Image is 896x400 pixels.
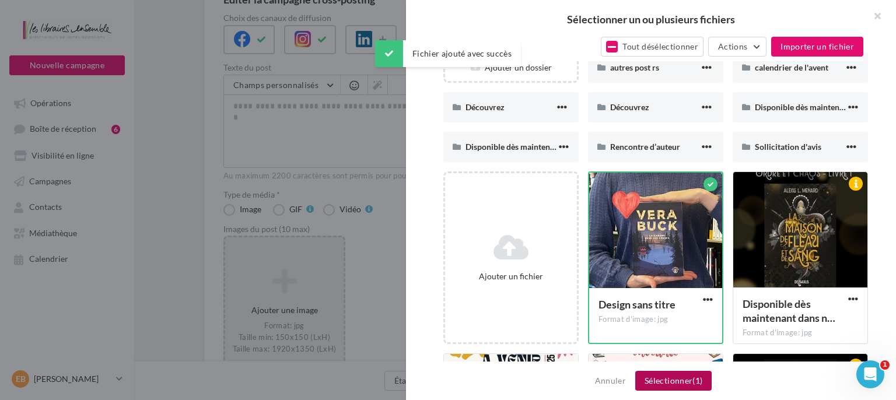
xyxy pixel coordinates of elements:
[601,37,703,57] button: Tout désélectionner
[880,360,890,370] span: 1
[610,142,680,152] span: Rencontre d’auteur
[598,314,713,325] div: Format d'image: jpg
[856,360,884,388] iframe: Intercom live chat
[598,298,675,311] span: Design sans titre
[450,271,572,282] div: Ajouter un fichier
[635,371,712,391] button: Sélectionner(1)
[743,328,858,338] div: Format d'image: jpg
[590,374,631,388] button: Annuler
[425,14,877,24] h2: Sélectionner un ou plusieurs fichiers
[466,142,633,152] span: Disponible dès maintenant dans notre librairie
[466,102,505,112] span: Découvrez
[718,41,747,51] span: Actions
[743,297,835,324] span: Disponible dès maintenant dans notre librairie
[755,62,828,72] span: calendrier de l'avent
[755,142,821,152] span: Sollicitation d'avis
[692,376,702,385] span: (1)
[771,37,863,57] button: Importer un fichier
[375,40,521,67] div: Fichier ajouté avec succès
[708,37,766,57] button: Actions
[610,62,659,72] span: autres post rs
[610,102,649,112] span: Découvrez
[780,41,854,51] span: Importer un fichier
